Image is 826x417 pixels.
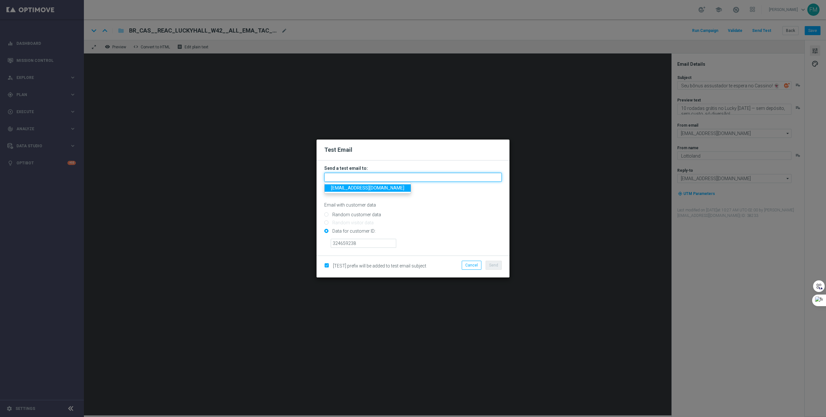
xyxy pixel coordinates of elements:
[331,212,381,218] label: Random customer data
[486,261,502,270] button: Send
[333,263,426,268] span: [TEST] prefix will be added to test email subject
[331,239,396,248] input: Enter ID
[489,263,498,267] span: Send
[331,185,404,190] span: [EMAIL_ADDRESS][DOMAIN_NAME]
[324,165,502,171] h3: Send a test email to:
[324,183,502,189] p: Separate multiple addresses with commas
[324,146,502,154] h2: Test Email
[324,202,502,208] p: Email with customer data
[462,261,481,270] button: Cancel
[325,184,411,192] a: [EMAIL_ADDRESS][DOMAIN_NAME]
